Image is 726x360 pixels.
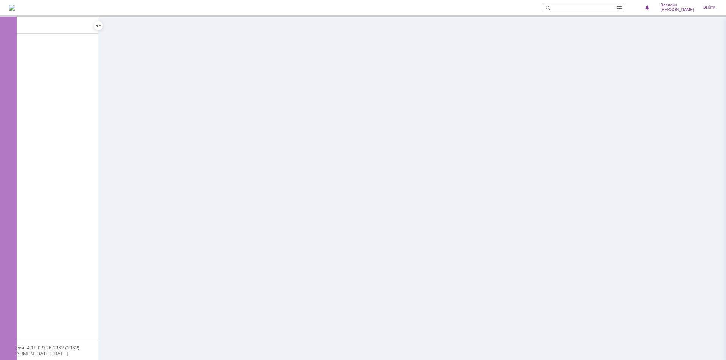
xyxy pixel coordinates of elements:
[9,5,15,11] a: Перейти на домашнюю страницу
[661,8,694,12] span: [PERSON_NAME]
[9,5,15,11] img: logo
[616,3,624,11] span: Расширенный поиск
[8,351,91,356] div: © NAUMEN [DATE]-[DATE]
[94,21,103,30] div: Скрыть меню
[661,3,694,8] span: Вавилин
[8,345,91,350] div: Версия: 4.18.0.9.26.1362 (1362)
